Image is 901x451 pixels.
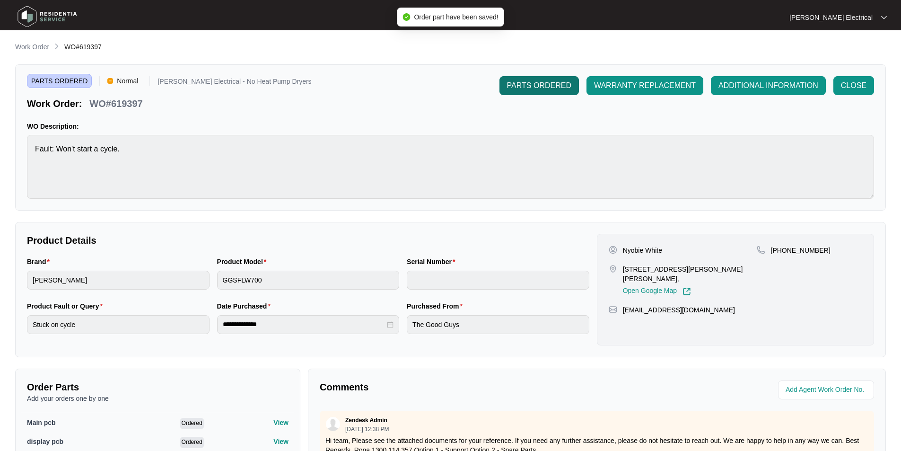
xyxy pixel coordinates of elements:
input: Purchased From [407,315,589,334]
p: WO Description: [27,122,874,131]
p: [STREET_ADDRESS][PERSON_NAME][PERSON_NAME], [623,265,757,283]
img: map-pin [609,265,617,273]
span: check-circle [402,13,410,21]
label: Product Model [217,257,271,266]
p: Product Details [27,234,589,247]
p: Work Order [15,42,49,52]
span: PARTS ORDERED [27,74,92,88]
span: Order part have been saved! [414,13,498,21]
span: WARRANTY REPLACEMENT [594,80,696,91]
label: Date Purchased [217,301,274,311]
label: Purchased From [407,301,466,311]
img: dropdown arrow [881,15,887,20]
span: PARTS ORDERED [507,80,571,91]
span: Ordered [180,418,204,429]
span: Ordered [180,437,204,448]
button: CLOSE [833,76,874,95]
p: View [273,418,289,427]
span: Normal [113,74,142,88]
p: WO#619397 [89,97,142,110]
a: Work Order [13,42,51,53]
img: map-pin [757,246,765,254]
img: map-pin [609,305,617,314]
input: Serial Number [407,271,589,290]
label: Brand [27,257,53,266]
img: Link-External [682,287,691,296]
p: [DATE] 12:38 PM [345,426,389,432]
img: chevron-right [53,43,61,50]
span: CLOSE [841,80,866,91]
input: Brand [27,271,210,290]
p: Add your orders one by one [27,394,289,403]
p: [PHONE_NUMBER] [771,246,831,255]
span: Main pcb [27,419,56,426]
span: ADDITIONAL INFORMATION [718,80,818,91]
p: Comments [320,380,590,394]
img: user-pin [609,246,617,254]
button: ADDITIONAL INFORMATION [711,76,826,95]
textarea: Fault: Won't start a cycle. [27,135,874,199]
span: WO#619397 [64,43,102,51]
label: Serial Number [407,257,459,266]
button: WARRANTY REPLACEMENT [586,76,703,95]
p: View [273,437,289,446]
label: Product Fault or Query [27,301,106,311]
p: [EMAIL_ADDRESS][DOMAIN_NAME] [623,305,735,315]
img: residentia service logo [14,2,80,31]
a: Open Google Map [623,287,691,296]
p: Zendesk Admin [345,416,387,424]
input: Add Agent Work Order No. [786,384,868,396]
input: Product Model [217,271,400,290]
p: Nyobie White [623,246,662,255]
img: Vercel Logo [107,78,113,84]
p: Work Order: [27,97,82,110]
input: Date Purchased [223,319,385,329]
p: Order Parts [27,380,289,394]
img: user.svg [326,417,340,431]
p: [PERSON_NAME] Electrical - No Heat Pump Dryers [157,78,311,88]
span: display pcb [27,438,63,445]
input: Product Fault or Query [27,315,210,334]
button: PARTS ORDERED [499,76,579,95]
p: [PERSON_NAME] Electrical [789,13,873,22]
